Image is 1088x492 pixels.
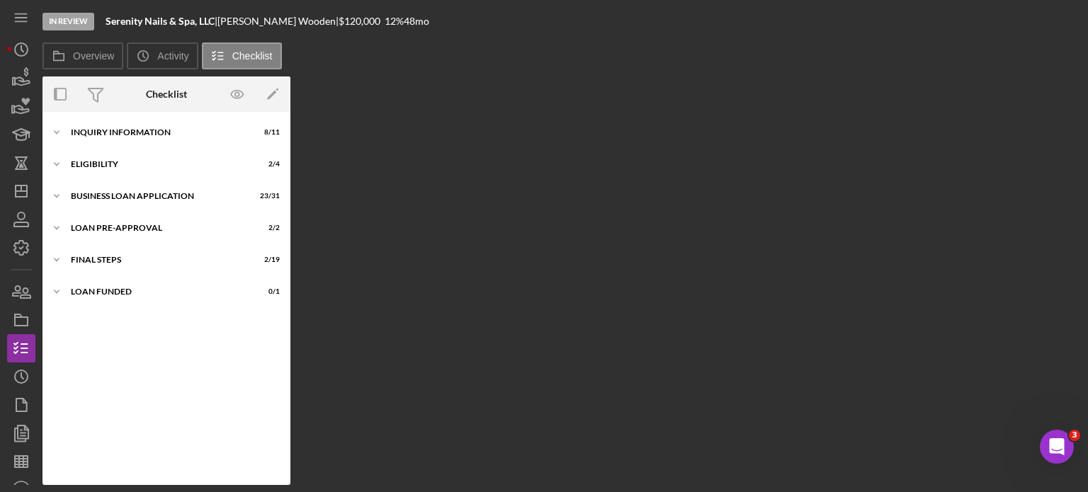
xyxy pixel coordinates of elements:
[254,256,280,264] div: 2 / 19
[71,256,244,264] div: FINAL STEPS
[71,287,244,296] div: LOAN FUNDED
[202,42,282,69] button: Checklist
[73,50,114,62] label: Overview
[254,128,280,137] div: 8 / 11
[71,128,244,137] div: INQUIRY INFORMATION
[71,160,244,168] div: ELIGIBILITY
[106,16,217,27] div: |
[106,15,215,27] b: Serenity Nails & Spa, LLC
[254,287,280,296] div: 0 / 1
[232,50,273,62] label: Checklist
[254,160,280,168] div: 2 / 4
[254,224,280,232] div: 2 / 2
[146,88,187,100] div: Checklist
[217,16,339,27] div: [PERSON_NAME] Wooden |
[42,42,123,69] button: Overview
[404,16,429,27] div: 48 mo
[339,15,380,27] span: $120,000
[127,42,198,69] button: Activity
[1069,430,1080,441] span: 3
[1040,430,1074,464] iframe: Intercom live chat
[157,50,188,62] label: Activity
[42,13,94,30] div: In Review
[71,224,244,232] div: LOAN PRE-APPROVAL
[385,16,404,27] div: 12 %
[254,192,280,200] div: 23 / 31
[71,192,244,200] div: BUSINESS LOAN APPLICATION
